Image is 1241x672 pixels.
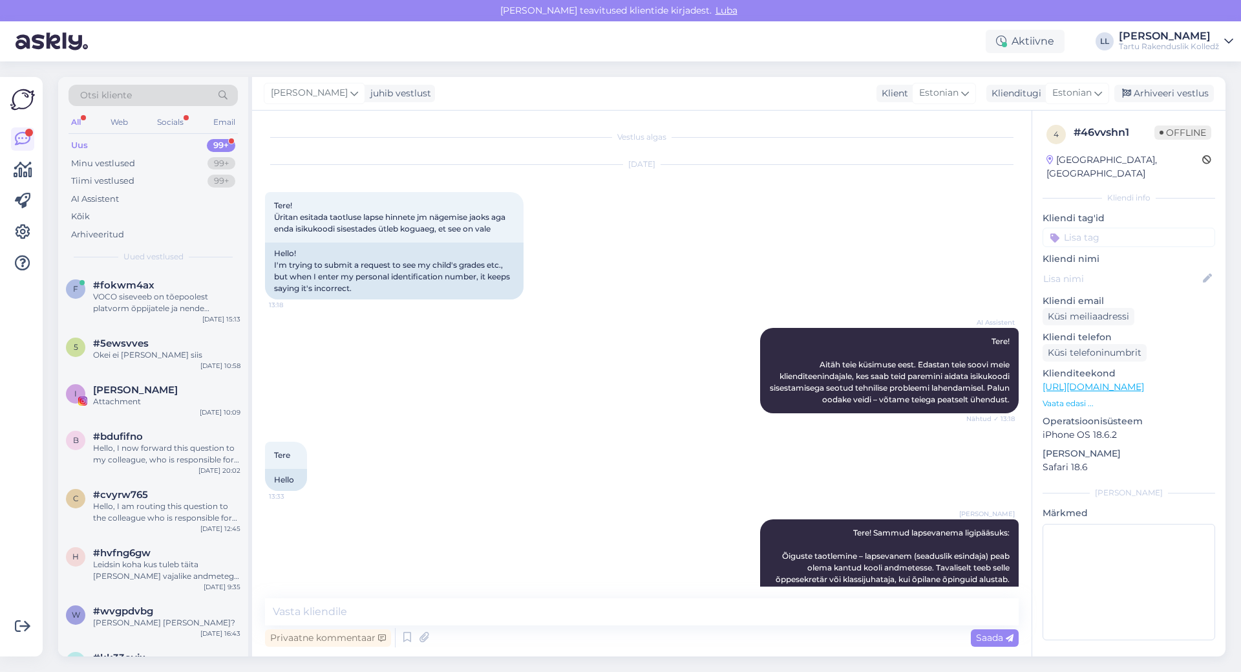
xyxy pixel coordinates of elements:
[1043,331,1215,344] p: Kliendi telefon
[1043,294,1215,308] p: Kliendi email
[1052,86,1092,100] span: Estonian
[1119,41,1219,52] div: Tartu Rakenduslik Kolledž
[1043,398,1215,409] p: Vaata edasi ...
[202,314,240,324] div: [DATE] 15:13
[211,114,238,131] div: Email
[265,131,1019,143] div: Vestlus algas
[265,243,524,299] div: Hello! I'm trying to submit a request to see my child's grades etc., but when I enter my personal...
[1043,381,1144,393] a: [URL][DOMAIN_NAME]
[71,139,88,152] div: Uus
[976,632,1013,644] span: Saada
[1043,447,1215,461] p: [PERSON_NAME]
[1043,308,1134,325] div: Küsi meiliaadressi
[1043,272,1200,286] input: Lisa nimi
[204,582,240,592] div: [DATE] 9:35
[73,435,79,445] span: b
[265,158,1019,170] div: [DATE]
[69,114,83,131] div: All
[123,251,184,263] span: Uued vestlused
[1114,85,1214,102] div: Arhiveeri vestlus
[365,87,431,100] div: juhib vestlust
[154,114,186,131] div: Socials
[1043,211,1215,225] p: Kliendi tag'id
[74,342,78,352] span: 5
[71,175,134,188] div: Tiimi vestlused
[1074,125,1154,140] div: # 46vvshn1
[1043,228,1215,247] input: Lisa tag
[207,175,235,188] div: 99+
[1046,153,1202,180] div: [GEOGRAPHIC_DATA], [GEOGRAPHIC_DATA]
[93,501,240,524] div: Hello, I am routing this question to the colleague who is responsible for this topic. The reply m...
[1043,415,1215,428] p: Operatsioonisüsteem
[93,431,143,442] span: #bdufifno
[1043,461,1215,474] p: Safari 18.6
[93,291,240,314] div: VOCO siseveeb on tõepoolest platvorm õppijatele ja nende vanematele, kus on nähtav kogu oluline k...
[200,407,240,417] div: [DATE] 10:09
[10,87,35,112] img: Askly Logo
[1043,192,1215,204] div: Kliendi info
[1096,32,1114,50] div: LL
[269,300,317,310] span: 13:18
[93,396,240,407] div: Attachment
[1119,31,1233,52] a: [PERSON_NAME]Tartu Rakenduslik Kolledž
[93,547,151,559] span: #hvfng6gw
[986,87,1041,100] div: Klienditugi
[1043,367,1215,380] p: Klienditeekond
[274,201,507,233] span: Tere! Üritan esitada taotluse lapse hinnete jm nägemise jaoks aga enda isikukoodi sisestades ütle...
[959,509,1015,519] span: [PERSON_NAME]
[72,552,79,561] span: h
[271,86,348,100] span: [PERSON_NAME]
[93,442,240,466] div: Hello, I now forward this question to my colleague, who is responsible for this. The reply will b...
[919,86,959,100] span: Estonian
[74,389,77,398] span: I
[1043,428,1215,442] p: iPhone OS 18.6.2
[93,489,148,501] span: #cvyrw765
[93,559,240,582] div: Leidsin koha kus tuleb täita [PERSON_NAME] vajalike andmetega, et saaks siseveebiga liituda
[200,629,240,638] div: [DATE] 16:43
[265,469,307,491] div: Hello
[71,210,90,223] div: Kõik
[93,349,240,361] div: Okei ei [PERSON_NAME] siis
[876,87,908,100] div: Klient
[93,384,178,396] span: Ismail Mirzojev
[73,284,78,294] span: f
[200,361,240,371] div: [DATE] 10:58
[93,279,154,291] span: #fokwm4ax
[71,157,135,170] div: Minu vestlused
[71,228,124,241] div: Arhiveeritud
[108,114,131,131] div: Web
[73,493,79,503] span: c
[1043,252,1215,266] p: Kliendi nimi
[93,338,149,349] span: #5ewsvves
[72,610,80,620] span: w
[1043,506,1215,520] p: Märkmed
[1043,344,1147,362] div: Küsi telefoninumbrit
[93,617,240,629] div: [PERSON_NAME] [PERSON_NAME]?
[966,414,1015,424] span: Nähtud ✓ 13:18
[986,30,1065,53] div: Aktiivne
[198,466,240,475] div: [DATE] 20:02
[200,524,240,534] div: [DATE] 12:45
[93,652,145,664] span: #kk33oyjx
[207,157,235,170] div: 99+
[207,139,235,152] div: 99+
[1119,31,1219,41] div: [PERSON_NAME]
[1054,129,1059,139] span: 4
[1154,125,1211,140] span: Offline
[1043,487,1215,499] div: [PERSON_NAME]
[966,318,1015,327] span: AI Assistent
[712,5,741,16] span: Luba
[274,450,290,460] span: Tere
[269,492,317,501] span: 13:33
[265,629,391,647] div: Privaatne kommentaar
[71,193,119,206] div: AI Assistent
[93,605,153,617] span: #wvgpdvbg
[80,89,132,102] span: Otsi kliente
